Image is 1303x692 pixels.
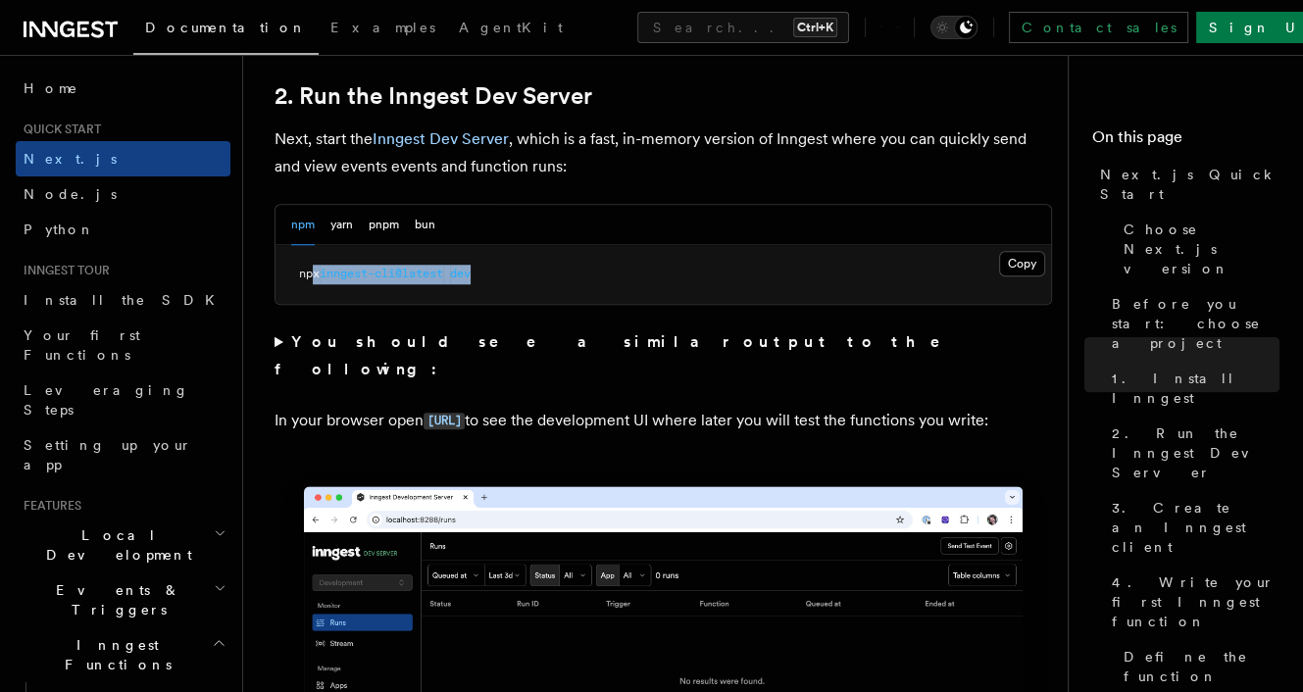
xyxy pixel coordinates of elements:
span: AgentKit [459,20,563,35]
span: 1. Install Inngest [1112,369,1279,408]
span: Examples [330,20,435,35]
span: Choose Next.js version [1124,220,1279,278]
button: npm [291,205,315,245]
span: inngest-cli@latest [320,267,443,280]
span: Next.js [24,151,117,167]
code: [URL] [424,413,465,429]
span: Documentation [145,20,307,35]
span: Quick start [16,122,101,137]
a: Before you start: choose a project [1104,286,1279,361]
span: Python [24,222,95,237]
a: Install the SDK [16,282,230,318]
a: 3. Create an Inngest client [1104,490,1279,565]
span: Local Development [16,525,214,565]
span: 2. Run the Inngest Dev Server [1112,423,1279,482]
span: Install the SDK [24,292,226,308]
span: Setting up your app [24,437,192,472]
a: Home [16,71,230,106]
strong: You should see a similar output to the following: [275,332,968,378]
span: Node.js [24,186,117,202]
button: Local Development [16,518,230,572]
a: Setting up your app [16,427,230,482]
button: Search...Ctrl+K [637,12,849,43]
span: Events & Triggers [16,580,214,619]
span: Leveraging Steps [24,382,189,418]
a: 4. Write your first Inngest function [1104,565,1279,639]
button: Copy [999,251,1045,276]
span: Your first Functions [24,327,140,363]
span: Features [16,498,81,514]
span: dev [450,267,471,280]
a: 1. Install Inngest [1104,361,1279,416]
button: Toggle dark mode [930,16,977,39]
span: Next.js Quick Start [1100,165,1279,204]
span: npx [299,267,320,280]
a: [URL] [424,411,465,429]
summary: You should see a similar output to the following: [275,328,1052,383]
h4: On this page [1092,125,1279,157]
span: Inngest Functions [16,635,212,674]
a: Contact sales [1009,12,1188,43]
a: Your first Functions [16,318,230,372]
span: Home [24,78,78,98]
a: Next.js [16,141,230,176]
a: Examples [319,6,447,53]
a: Node.js [16,176,230,212]
a: AgentKit [447,6,575,53]
a: Next.js Quick Start [1092,157,1279,212]
button: Events & Triggers [16,572,230,627]
a: Inngest Dev Server [373,129,509,148]
a: 2. Run the Inngest Dev Server [275,82,592,110]
button: bun [415,205,435,245]
a: Documentation [133,6,319,55]
a: Choose Next.js version [1116,212,1279,286]
a: Leveraging Steps [16,372,230,427]
p: In your browser open to see the development UI where later you will test the functions you write: [275,407,1052,435]
span: Define the function [1124,647,1279,686]
button: pnpm [369,205,399,245]
span: Inngest tour [16,263,110,278]
button: Inngest Functions [16,627,230,682]
a: 2. Run the Inngest Dev Server [1104,416,1279,490]
span: Before you start: choose a project [1112,294,1279,353]
span: 3. Create an Inngest client [1112,498,1279,557]
a: Python [16,212,230,247]
p: Next, start the , which is a fast, in-memory version of Inngest where you can quickly send and vi... [275,125,1052,180]
span: 4. Write your first Inngest function [1112,572,1279,631]
button: yarn [330,205,353,245]
kbd: Ctrl+K [793,18,837,37]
